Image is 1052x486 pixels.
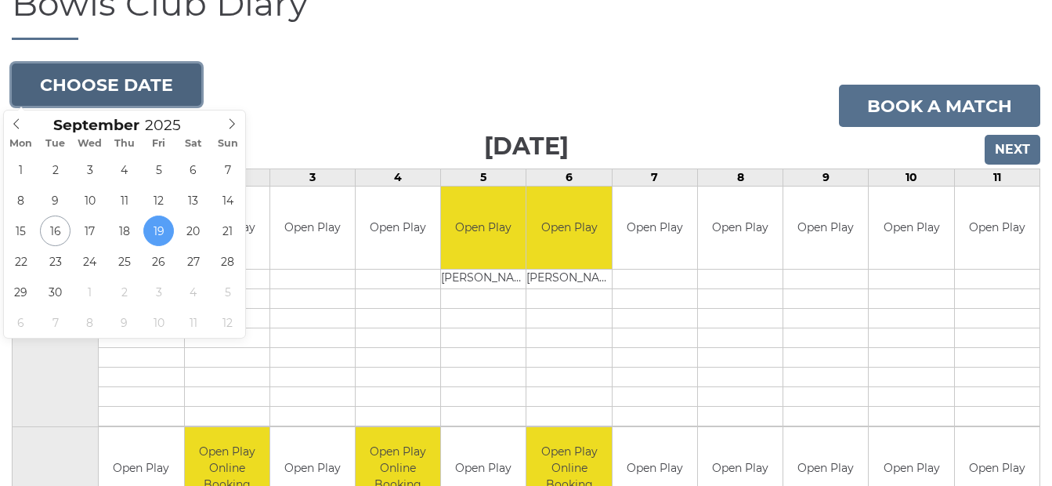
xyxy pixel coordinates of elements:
span: October 4, 2025 [178,277,208,307]
span: September 5, 2025 [143,154,174,185]
td: Open Play [441,187,526,269]
span: October 3, 2025 [143,277,174,307]
span: Scroll to increment [53,118,139,133]
span: October 6, 2025 [5,307,36,338]
span: Tue [38,139,73,149]
span: September 10, 2025 [74,185,105,216]
td: [PERSON_NAME] [526,269,611,288]
td: [PERSON_NAME] [441,269,526,288]
span: September 20, 2025 [178,216,208,246]
span: September 14, 2025 [212,185,243,216]
span: September 30, 2025 [40,277,70,307]
span: September 23, 2025 [40,246,70,277]
span: September 24, 2025 [74,246,105,277]
span: Thu [107,139,142,149]
td: 5 [441,169,526,187]
td: Open Play [356,187,440,269]
td: 4 [356,169,441,187]
td: 7 [612,169,697,187]
span: September 27, 2025 [178,246,208,277]
td: 11 [954,169,1039,187]
span: September 19, 2025 [143,216,174,246]
span: October 10, 2025 [143,307,174,338]
td: 9 [783,169,869,187]
span: September 4, 2025 [109,154,139,185]
span: October 5, 2025 [212,277,243,307]
td: 8 [697,169,783,187]
span: September 17, 2025 [74,216,105,246]
span: Fri [142,139,176,149]
span: October 12, 2025 [212,307,243,338]
span: October 8, 2025 [74,307,105,338]
td: Open Play [783,187,868,269]
span: September 9, 2025 [40,185,70,216]
td: Open Play [526,187,611,269]
td: Open Play [270,187,355,269]
span: September 16, 2025 [40,216,70,246]
td: Open Play [955,187,1039,269]
td: Open Play [613,187,697,269]
td: 10 [869,169,954,187]
span: October 9, 2025 [109,307,139,338]
span: September 15, 2025 [5,216,36,246]
span: September 12, 2025 [143,185,174,216]
span: September 18, 2025 [109,216,139,246]
span: October 2, 2025 [109,277,139,307]
span: September 3, 2025 [74,154,105,185]
span: September 21, 2025 [212,216,243,246]
span: September 26, 2025 [143,246,174,277]
input: Next [985,135,1040,165]
span: September 22, 2025 [5,246,36,277]
span: September 6, 2025 [178,154,208,185]
span: September 25, 2025 [109,246,139,277]
td: 6 [526,169,612,187]
a: Book a match [839,85,1040,127]
span: Wed [73,139,107,149]
span: October 1, 2025 [74,277,105,307]
span: September 8, 2025 [5,185,36,216]
button: Choose date [12,63,201,106]
span: October 7, 2025 [40,307,70,338]
span: Mon [4,139,38,149]
td: Open Play [869,187,953,269]
span: Sat [176,139,211,149]
span: September 13, 2025 [178,185,208,216]
td: Open Play [698,187,783,269]
span: September 29, 2025 [5,277,36,307]
span: September 1, 2025 [5,154,36,185]
span: September 28, 2025 [212,246,243,277]
span: Sun [211,139,245,149]
input: Scroll to increment [139,116,201,134]
span: October 11, 2025 [178,307,208,338]
span: September 2, 2025 [40,154,70,185]
td: 3 [269,169,355,187]
span: September 7, 2025 [212,154,243,185]
span: September 11, 2025 [109,185,139,216]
